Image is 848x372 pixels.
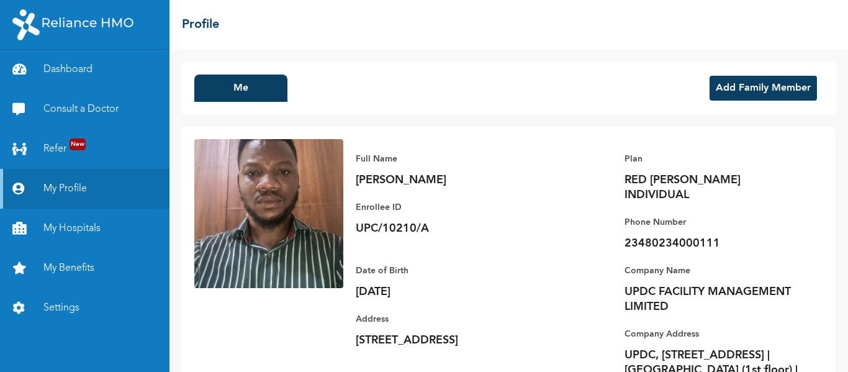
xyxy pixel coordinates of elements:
button: Me [194,75,287,102]
p: Date of Birth [356,263,530,278]
p: UPC/10210/A [356,221,530,236]
p: Phone Number [625,215,798,230]
img: Enrollee [194,139,343,288]
p: Plan [625,152,798,166]
span: New [70,138,86,150]
p: Company Name [625,263,798,278]
p: UPDC FACILITY MANAGEMENT LIMITED [625,284,798,314]
p: Company Address [625,327,798,342]
p: [DATE] [356,284,530,299]
button: Add Family Member [710,76,817,101]
p: [STREET_ADDRESS] [356,333,530,348]
p: [PERSON_NAME] [356,173,530,188]
img: RelianceHMO's Logo [12,9,133,40]
p: Enrollee ID [356,200,530,215]
h2: Profile [182,16,219,34]
p: 23480234000111 [625,236,798,251]
p: Address [356,312,530,327]
p: RED [PERSON_NAME] INDIVIDUAL [625,173,798,202]
p: Full Name [356,152,530,166]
